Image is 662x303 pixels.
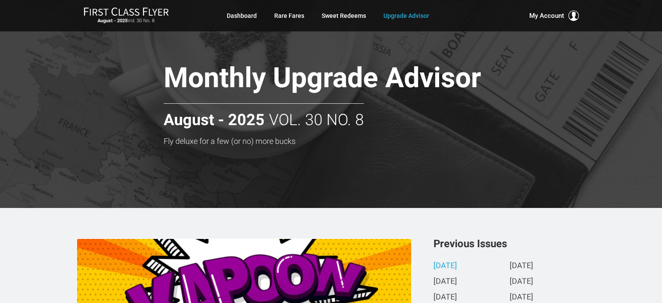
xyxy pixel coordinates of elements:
[383,8,429,24] a: Upgrade Advisor
[164,112,265,129] strong: August - 2025
[164,137,542,146] h3: Fly deluxe for a few (or no) more bucks
[84,7,169,24] a: First Class FlyerAugust - 2025Vol. 30 No. 8
[164,103,364,129] h2: Vol. 30 No. 8
[510,262,533,271] a: [DATE]
[433,277,457,286] a: [DATE]
[433,293,457,302] a: [DATE]
[97,18,128,24] strong: August - 2025
[84,18,169,24] small: Vol. 30 No. 8
[433,238,586,249] h3: Previous Issues
[529,10,564,21] span: My Account
[164,63,542,96] h1: Monthly Upgrade Advisor
[433,262,457,271] a: [DATE]
[227,8,257,24] a: Dashboard
[510,277,533,286] a: [DATE]
[510,293,533,302] a: [DATE]
[274,8,304,24] a: Rare Fares
[84,7,169,16] img: First Class Flyer
[529,10,579,21] button: My Account
[322,8,366,24] a: Sweet Redeems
